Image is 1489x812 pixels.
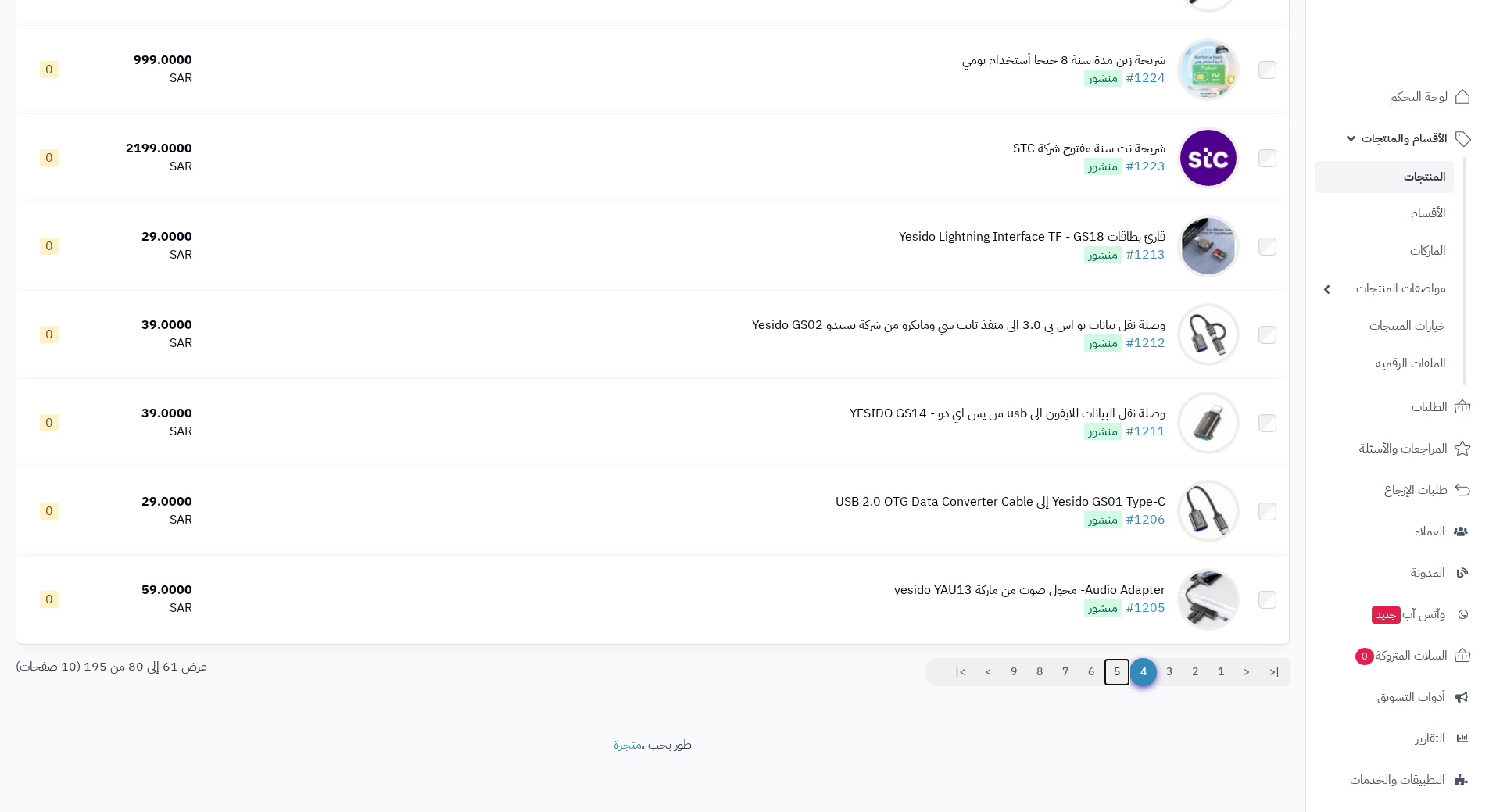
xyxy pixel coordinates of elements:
div: SAR [88,423,192,441]
div: 59.0000 [88,581,192,599]
div: SAR [88,599,192,617]
div: SAR [88,70,192,88]
img: logo-2.png [1383,32,1474,65]
a: 9 [1000,658,1027,686]
a: #1213 [1126,245,1165,264]
img: وصلة نقل البيانات للايفون الى usb من يس اي دو - YESIDO GS14 [1177,392,1240,454]
span: المراجعات والأسئلة [1359,438,1448,460]
a: الطلبات [1315,388,1480,426]
img: شريحة زين مدة سنة 8 جيجا أستخدام يومي [1177,38,1240,101]
span: 4 [1129,658,1157,686]
a: المدونة [1315,554,1480,592]
span: وآتس آب [1370,603,1445,625]
span: منشور [1084,334,1122,352]
a: لوحة التحكم [1315,78,1480,116]
div: 29.0000 [88,493,192,511]
a: مواصفات المنتجات [1315,272,1454,306]
a: الماركات [1315,234,1454,268]
span: منشور [1084,511,1122,528]
a: #1212 [1126,334,1165,352]
a: وآتس آبجديد [1315,596,1480,633]
a: > [975,658,1001,686]
div: 39.0000 [88,317,192,334]
a: #1211 [1126,422,1165,441]
a: 8 [1026,658,1053,686]
a: #1206 [1126,510,1165,529]
span: طلبات الإرجاع [1384,479,1448,501]
a: طلبات الإرجاع [1315,471,1480,509]
a: < [1233,658,1260,686]
div: 39.0000 [88,405,192,423]
a: 1 [1208,658,1234,686]
a: الأقسام [1315,197,1454,231]
div: شريحة نت سنة مفتوح شركة STC [1013,140,1165,158]
div: قارئ بطاقات Yesido Lightning Interface TF - GS18 [899,228,1165,246]
div: شريحة زين مدة سنة 8 جيجا أستخدام يومي [962,52,1165,70]
a: |< [1259,658,1290,686]
a: 7 [1052,658,1079,686]
a: متجرة [614,735,642,754]
span: السلات المتروكة [1354,645,1448,667]
div: SAR [88,158,192,176]
span: جديد [1372,606,1401,624]
span: أدوات التسويق [1377,686,1445,708]
div: SAR [88,511,192,529]
div: 29.0000 [88,228,192,246]
a: السلات المتروكة0 [1315,637,1480,674]
div: Audio Adapter- محول صوت من ماركة yesido YAU13 [894,581,1165,599]
div: وصلة نقل البيانات للايفون الى usb من يس اي دو - YESIDO GS14 [850,405,1165,423]
span: منشور [1084,158,1122,175]
div: وصلة نقل بيانات يو اس بي 3.0 الى منفذ تايب سي ومايكرو من شركة يسيدو Yesido GS02 [752,317,1165,334]
a: التقارير [1315,720,1480,757]
img: شريحة نت سنة مفتوح شركة STC [1177,127,1240,189]
span: التطبيقات والخدمات [1350,769,1445,791]
a: >| [945,658,975,686]
a: المنتجات [1315,161,1454,193]
span: 0 [40,503,59,520]
a: #1224 [1126,69,1165,88]
img: Audio Adapter- محول صوت من ماركة yesido YAU13 [1177,568,1240,631]
div: Yesido GS01 Type-C إلى USB 2.0 OTG Data Converter Cable [836,493,1165,511]
span: منشور [1084,246,1122,263]
a: التطبيقات والخدمات [1315,761,1480,799]
a: 6 [1078,658,1104,686]
span: المدونة [1411,562,1445,584]
a: 2 [1182,658,1208,686]
a: الملفات الرقمية [1315,347,1454,381]
a: #1223 [1126,157,1165,176]
a: العملاء [1315,513,1480,550]
span: لوحة التحكم [1390,86,1448,108]
img: وصلة نقل بيانات يو اس بي 3.0 الى منفذ تايب سي ومايكرو من شركة يسيدو Yesido GS02 [1177,303,1240,366]
span: منشور [1084,599,1122,617]
span: الأقسام والمنتجات [1362,127,1448,149]
div: عرض 61 إلى 80 من 195 (10 صفحات) [4,658,653,676]
span: 0 [40,591,59,608]
span: منشور [1084,423,1122,440]
span: 0 [1355,647,1374,665]
a: 5 [1104,658,1130,686]
img: Yesido GS01 Type-C إلى USB 2.0 OTG Data Converter Cable [1177,480,1240,542]
a: 3 [1156,658,1183,686]
span: 0 [40,414,59,431]
span: منشور [1084,70,1122,87]
span: 0 [40,149,59,166]
a: #1205 [1126,599,1165,617]
a: المراجعات والأسئلة [1315,430,1480,467]
img: قارئ بطاقات Yesido Lightning Interface TF - GS18 [1177,215,1240,277]
div: SAR [88,334,192,352]
a: خيارات المنتجات [1315,309,1454,343]
div: 999.0000 [88,52,192,70]
span: 0 [40,61,59,78]
span: العملاء [1415,520,1445,542]
a: أدوات التسويق [1315,678,1480,716]
span: الطلبات [1412,396,1448,418]
div: SAR [88,246,192,264]
span: 0 [40,326,59,343]
span: التقارير [1416,728,1445,749]
span: 0 [40,238,59,255]
div: 2199.0000 [88,140,192,158]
